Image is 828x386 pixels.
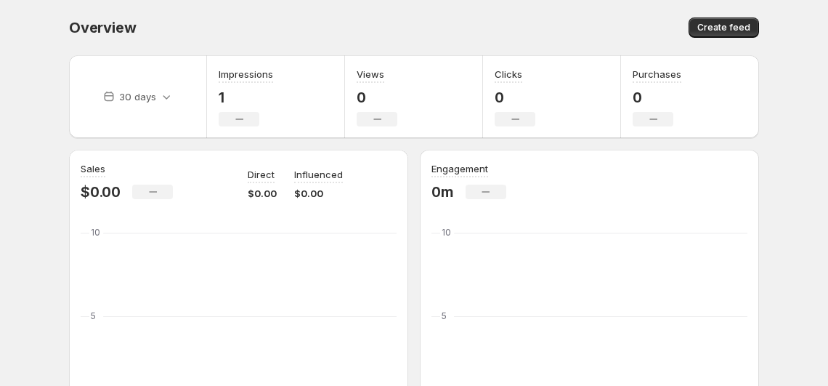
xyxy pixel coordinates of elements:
p: 0 [495,89,535,106]
text: 10 [91,227,100,238]
text: 5 [442,310,447,321]
p: Influenced [294,167,343,182]
button: Create feed [689,17,759,38]
span: Create feed [697,22,750,33]
span: Overview [69,19,136,36]
p: $0.00 [248,186,277,201]
p: $0.00 [294,186,343,201]
h3: Views [357,67,384,81]
p: Direct [248,167,275,182]
h3: Engagement [431,161,488,176]
text: 10 [442,227,451,238]
h3: Sales [81,161,105,176]
p: 0 [633,89,681,106]
h3: Clicks [495,67,522,81]
text: 5 [91,310,96,321]
p: 0m [431,183,454,201]
h3: Impressions [219,67,273,81]
p: 30 days [119,89,156,104]
p: 1 [219,89,273,106]
p: $0.00 [81,183,121,201]
p: 0 [357,89,397,106]
h3: Purchases [633,67,681,81]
